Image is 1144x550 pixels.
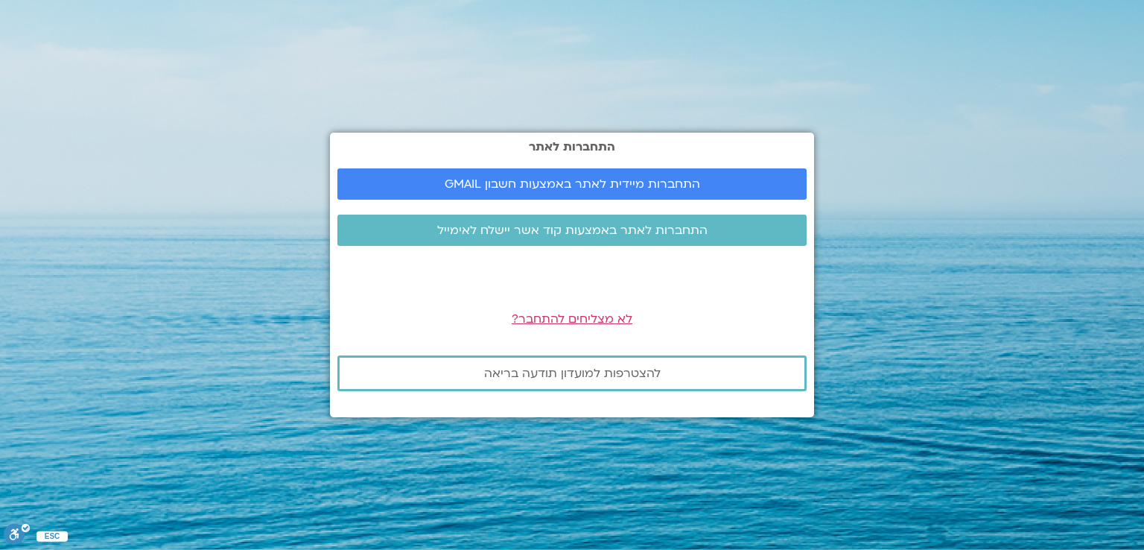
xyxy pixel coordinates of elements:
[337,140,807,154] h2: התחברות לאתר
[337,215,807,246] a: התחברות לאתר באמצעות קוד אשר יישלח לאימייל
[437,224,708,237] span: התחברות לאתר באמצעות קוד אשר יישלח לאימייל
[337,355,807,391] a: להצטרפות למועדון תודעה בריאה
[445,177,700,191] span: התחברות מיידית לאתר באמצעות חשבון GMAIL
[337,168,807,200] a: התחברות מיידית לאתר באמצעות חשבון GMAIL
[512,311,632,327] a: לא מצליחים להתחבר?
[484,367,661,380] span: להצטרפות למועדון תודעה בריאה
